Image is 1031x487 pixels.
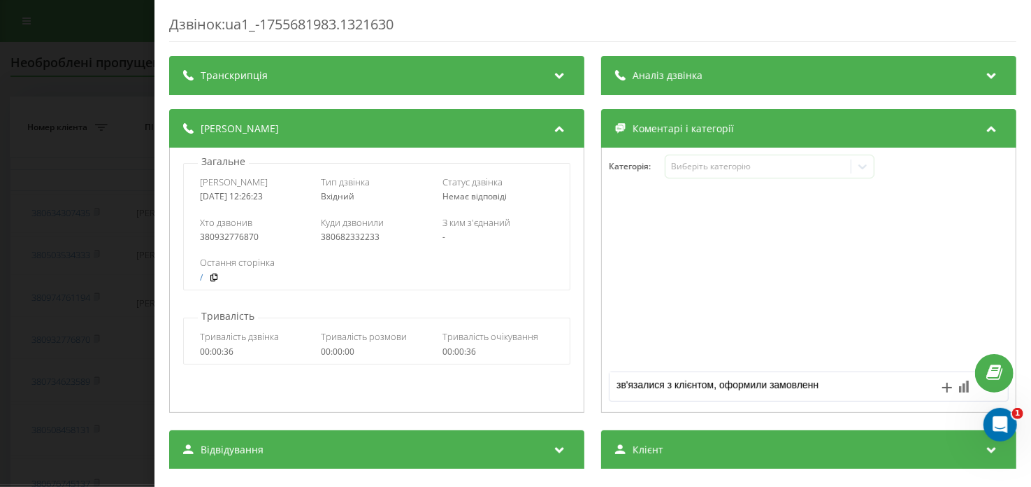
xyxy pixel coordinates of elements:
[200,273,203,283] a: /
[443,330,539,343] span: Тривалість очікування
[322,216,384,229] span: Куди дзвонили
[200,232,311,242] div: 380932776870
[201,122,279,136] span: [PERSON_NAME]
[443,232,554,242] div: -
[198,155,249,169] p: Загальне
[610,372,928,397] textarea: зв'язалися з клієнтом, оформили замовленн
[200,192,311,202] div: [DATE] 12:26:23
[443,190,507,202] span: Немає відповіді
[200,330,279,343] span: Тривалість дзвінка
[322,347,433,357] div: 00:00:00
[200,176,268,188] span: [PERSON_NAME]
[1012,408,1023,419] span: 1
[322,330,408,343] span: Тривалість розмови
[200,347,311,357] div: 00:00:36
[633,443,663,457] span: Клієнт
[443,176,503,188] span: Статус дзвінка
[198,309,258,323] p: Тривалість
[322,232,433,242] div: 380682332233
[443,347,554,357] div: 00:00:36
[322,176,370,188] span: Тип дзвінка
[983,408,1017,442] iframe: Intercom live chat
[443,216,511,229] span: З ким з'єднаний
[671,161,846,172] div: Виберіть категорію
[200,216,252,229] span: Хто дзвонив
[200,256,275,269] span: Остання сторінка
[322,190,355,202] span: Вхідний
[201,69,268,83] span: Транскрипція
[633,122,734,136] span: Коментарі і категорії
[609,162,665,171] h4: Категорія :
[201,443,264,457] span: Відвідування
[169,15,1016,42] div: Дзвінок : ua1_-1755681983.1321630
[633,69,702,83] span: Аналіз дзвінка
